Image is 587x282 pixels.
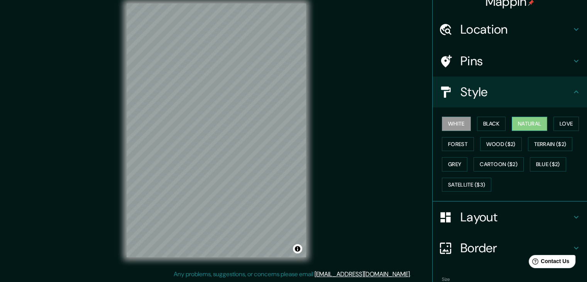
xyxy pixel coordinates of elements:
[433,14,587,45] div: Location
[293,244,302,253] button: Toggle attribution
[315,270,410,278] a: [EMAIL_ADDRESS][DOMAIN_NAME]
[460,22,572,37] h4: Location
[460,84,572,100] h4: Style
[553,117,579,131] button: Love
[512,117,547,131] button: Natural
[460,240,572,256] h4: Border
[433,202,587,233] div: Layout
[442,117,471,131] button: White
[528,137,573,151] button: Terrain ($2)
[411,270,412,279] div: .
[442,157,467,172] button: Grey
[474,157,524,172] button: Cartoon ($2)
[530,157,566,172] button: Blue ($2)
[442,178,491,192] button: Satellite ($3)
[480,137,522,151] button: Wood ($2)
[460,209,572,225] h4: Layout
[518,252,579,274] iframe: Help widget launcher
[433,46,587,76] div: Pins
[412,270,414,279] div: .
[433,233,587,263] div: Border
[433,76,587,107] div: Style
[442,137,474,151] button: Forest
[460,53,572,69] h4: Pins
[174,270,411,279] p: Any problems, suggestions, or concerns please email .
[127,3,306,257] canvas: Map
[477,117,506,131] button: Black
